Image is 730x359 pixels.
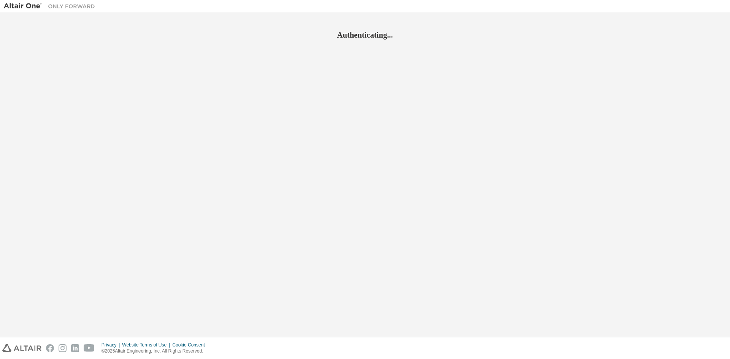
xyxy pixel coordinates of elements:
[102,348,209,354] p: © 2025 Altair Engineering, Inc. All Rights Reserved.
[102,342,122,348] div: Privacy
[2,344,41,352] img: altair_logo.svg
[4,30,726,40] h2: Authenticating...
[4,2,99,10] img: Altair One
[71,344,79,352] img: linkedin.svg
[122,342,172,348] div: Website Terms of Use
[84,344,95,352] img: youtube.svg
[172,342,209,348] div: Cookie Consent
[59,344,67,352] img: instagram.svg
[46,344,54,352] img: facebook.svg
